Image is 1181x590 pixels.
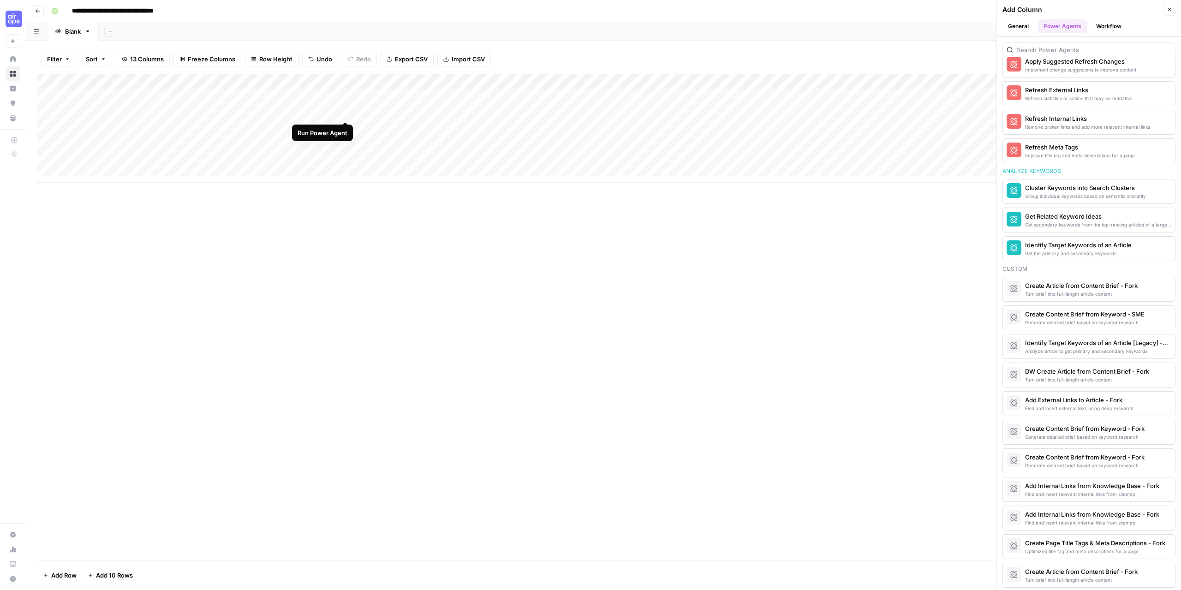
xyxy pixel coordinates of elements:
div: Generate detailed brief based on keyword research [1025,433,1145,441]
span: Row Height [259,54,292,64]
div: Analyze article to get primary and secondary keywords [1025,347,1171,355]
button: Cluster Keywords into Search ClustersGroup individual keywords based on semantic similarity [1003,179,1175,203]
button: Filter [41,52,76,66]
div: Identify Target Keywords of an Article [1025,240,1132,250]
button: Add Internal Links from Knowledge Base - ForkFind and insert relevant internal links from sitemap [1003,506,1175,530]
div: Generate detailed brief based on keyword research [1025,462,1145,469]
div: Create Page Title Tags & Meta Descriptions - Fork [1025,538,1165,548]
div: Refresh Meta Tags [1025,143,1135,152]
a: Insights [6,81,20,96]
div: Remove broken links and add more relevant internal links [1025,123,1150,131]
div: Find and insert external links using deep research [1025,405,1133,412]
a: Usage [6,542,20,557]
span: Add 10 Rows [96,571,133,580]
div: Create Content Brief from Keyword - Fork [1025,424,1145,433]
div: Create Content Brief from Keyword - SME [1025,310,1145,319]
button: Help + Support [6,572,20,586]
div: Get secondary keywords from the top-ranking articles of a target search term [1025,221,1171,228]
button: Identify Target Keywords of an Article [Legacy] - ForkAnalyze article to get primary and secondar... [1003,334,1175,358]
div: Turn brief into full-length article content [1025,376,1149,383]
div: Custom [1002,265,1175,273]
div: Turn brief into full-length article content [1025,290,1138,298]
span: Export CSV [395,54,428,64]
div: Optimized title tag and meta descriptions for a page [1025,548,1165,555]
span: Redo [356,54,371,64]
div: Get Related Keyword Ideas [1025,212,1171,221]
div: Run Power Agent [298,128,347,137]
span: 13 Columns [130,54,164,64]
div: Add Internal Links from Knowledge Base - Fork [1025,510,1159,519]
button: DW Create Article from Content Brief - ForkTurn brief into full-length article content [1003,363,1175,387]
span: Freeze Columns [188,54,235,64]
button: Create Article from Content Brief - ForkTurn brief into full-length article content [1003,563,1175,587]
div: DW Create Article from Content Brief - Fork [1025,367,1149,376]
div: Find and insert relevant internal links from sitemap [1025,490,1159,498]
button: Create Content Brief from Keyword - ForkGenerate detailed brief based on keyword research [1003,449,1175,473]
a: Blank [47,22,99,41]
button: Create Article from Content Brief - ForkTurn brief into full-length article content [1003,277,1175,301]
button: Add Internal Links from Knowledge Base - ForkFind and insert relevant internal links from sitemap [1003,477,1175,501]
div: Refresh External Links [1025,85,1132,95]
div: Create Article from Content Brief - Fork [1025,281,1138,290]
span: Sort [86,54,98,64]
button: Redo [342,52,377,66]
button: Refresh Internal LinksRemove broken links and add more relevant internal links [1003,110,1175,134]
div: Identify Target Keywords of an Article [Legacy] - Fork [1025,338,1171,347]
div: Apply Suggested Refresh Changes [1025,57,1136,66]
div: Add External Links to Article - Fork [1025,395,1133,405]
button: Sort [80,52,112,66]
div: Analyze keywords [1002,167,1175,175]
button: Create Content Brief from Keyword - SMEGenerate detailed brief based on keyword research [1003,306,1175,330]
span: Undo [316,54,332,64]
div: Cluster Keywords into Search Clusters [1025,183,1146,192]
button: Row Height [245,52,298,66]
div: Blank [65,27,81,36]
button: Workspace: Cohort 4 [6,7,20,30]
div: Find and insert relevant internal links from sitemap [1025,519,1159,526]
button: Freeze Columns [173,52,241,66]
button: Apply Suggested Refresh ChangesImplement change suggestions to improve content [1003,53,1175,77]
button: Identify Target Keywords of an ArticleGet the primary and secondary keywords [1003,237,1175,261]
a: Learning Hub [6,557,20,572]
button: Refresh External LinksRefresh statistics or claims that may be outdated [1003,82,1175,106]
div: Improve title tag and meta descriptions for a page [1025,152,1135,159]
input: Search Power Agents [1017,45,1171,54]
button: General [1002,19,1034,33]
div: Add Internal Links from Knowledge Base - Fork [1025,481,1159,490]
div: Refresh statistics or claims that may be outdated [1025,95,1132,102]
button: Undo [302,52,338,66]
button: 13 Columns [116,52,170,66]
button: Add Row [37,568,82,583]
div: Create Article from Content Brief - Fork [1025,567,1138,576]
a: Your Data [6,111,20,125]
div: Implement change suggestions to improve content [1025,66,1136,73]
button: Workflow [1091,19,1127,33]
a: Home [6,52,20,66]
button: Create Content Brief from Keyword - ForkGenerate detailed brief based on keyword research [1003,420,1175,444]
div: Group individual keywords based on semantic similarity [1025,192,1146,200]
button: Import CSV [437,52,491,66]
button: Export CSV [381,52,434,66]
a: Opportunities [6,96,20,111]
button: Get Related Keyword IdeasGet secondary keywords from the top-ranking articles of a target search ... [1003,208,1175,232]
a: Browse [6,66,20,81]
img: Cohort 4 Logo [6,11,22,27]
div: Create Content Brief from Keyword - Fork [1025,453,1145,462]
button: Create Page Title Tags & Meta Descriptions - ForkOptimized title tag and meta descriptions for a ... [1003,535,1175,559]
button: Add 10 Rows [82,568,138,583]
div: Get the primary and secondary keywords [1025,250,1132,257]
div: Generate detailed brief based on keyword research [1025,319,1145,326]
span: Filter [47,54,62,64]
div: Refresh Internal Links [1025,114,1150,123]
button: Power Agents [1038,19,1087,33]
a: Settings [6,527,20,542]
span: Import CSV [452,54,485,64]
button: Refresh Meta TagsImprove title tag and meta descriptions for a page [1003,139,1175,163]
div: Turn brief into full-length article content [1025,576,1138,584]
button: Add External Links to Article - ForkFind and insert external links using deep research [1003,392,1175,416]
span: Add Row [51,571,77,580]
